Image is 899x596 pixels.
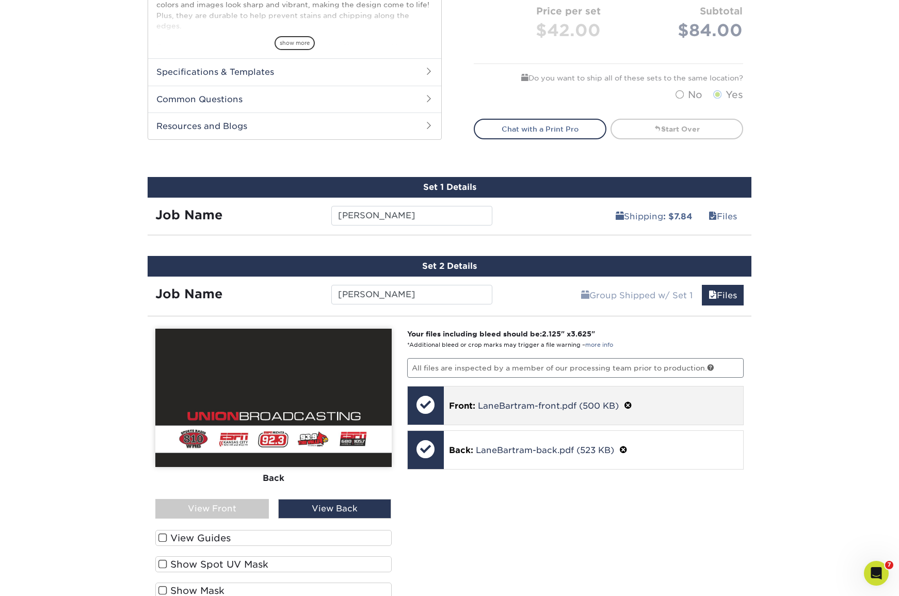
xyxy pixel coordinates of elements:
[478,401,619,411] a: LaneBartram-front.pdf (500 KB)
[155,207,222,222] strong: Job Name
[574,285,699,305] a: Group Shipped w/ Set 1
[571,330,591,338] span: 3.625
[542,330,561,338] span: 2.125
[155,556,392,572] label: Show Spot UV Mask
[148,177,751,198] div: Set 1 Details
[148,256,751,277] div: Set 2 Details
[407,330,595,338] strong: Your files including bleed should be: " x "
[155,530,392,546] label: View Guides
[155,286,222,301] strong: Job Name
[585,342,613,348] a: more info
[702,285,744,305] a: Files
[155,499,269,519] div: View Front
[864,561,889,586] iframe: Intercom live chat
[581,291,589,300] span: shipping
[155,467,392,490] div: Back
[331,206,492,225] input: Enter a job name
[885,561,893,569] span: 7
[148,58,441,85] h2: Specifications & Templates
[616,212,624,221] span: shipping
[476,445,614,455] a: LaneBartram-back.pdf (523 KB)
[407,358,744,378] p: All files are inspected by a member of our processing team prior to production.
[331,285,492,304] input: Enter a job name
[278,499,392,519] div: View Back
[148,112,441,139] h2: Resources and Blogs
[702,206,744,227] a: Files
[709,291,717,300] span: files
[709,212,717,221] span: files
[474,119,606,139] a: Chat with a Print Pro
[663,212,693,221] b: : $7.84
[407,342,613,348] small: *Additional bleed or crop marks may trigger a file warning –
[609,206,699,227] a: Shipping: $7.84
[449,401,475,411] span: Front:
[611,119,743,139] a: Start Over
[449,445,473,455] span: Back:
[275,36,315,50] span: show more
[3,565,88,592] iframe: Google Customer Reviews
[148,86,441,112] h2: Common Questions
